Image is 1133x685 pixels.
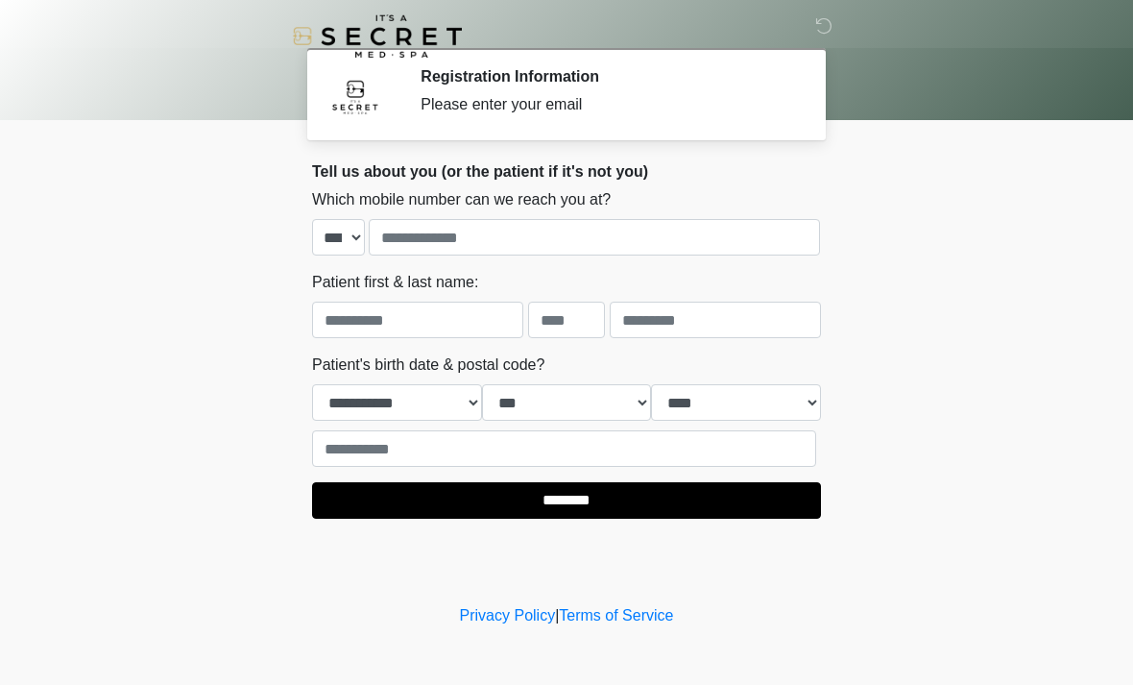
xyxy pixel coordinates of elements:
[312,162,821,181] h2: Tell us about you (or the patient if it's not you)
[460,607,556,624] a: Privacy Policy
[559,607,673,624] a: Terms of Service
[312,271,478,294] label: Patient first & last name:
[421,93,792,116] div: Please enter your email
[312,188,611,211] label: Which mobile number can we reach you at?
[421,67,792,86] h2: Registration Information
[293,14,462,58] img: It's A Secret Med Spa Logo
[326,67,384,125] img: Agent Avatar
[312,354,544,377] label: Patient's birth date & postal code?
[555,607,559,624] a: |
